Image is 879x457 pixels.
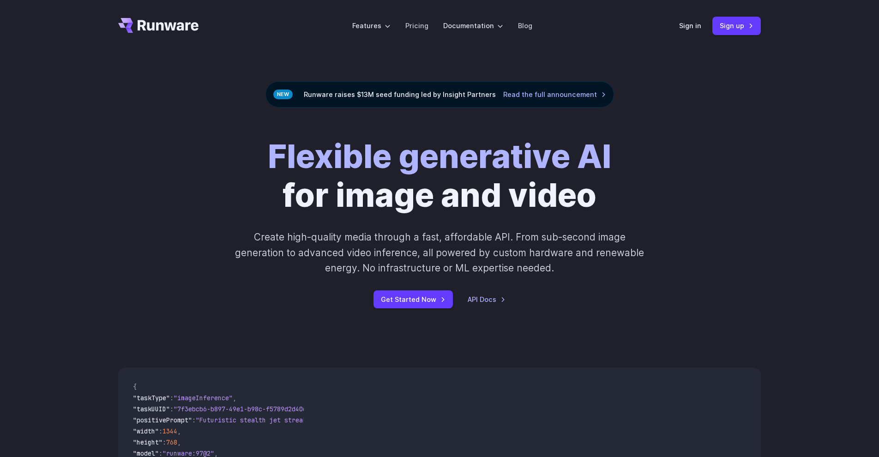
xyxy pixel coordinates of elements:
[234,229,645,276] p: Create high-quality media through a fast, affordable API. From sub-second image generation to adv...
[268,137,611,215] h1: for image and video
[352,20,391,31] label: Features
[268,137,611,176] strong: Flexible generative AI
[133,394,170,402] span: "taskType"
[468,294,506,305] a: API Docs
[174,394,233,402] span: "imageInference"
[170,405,174,413] span: :
[177,438,181,446] span: ,
[233,394,236,402] span: ,
[166,438,177,446] span: 768
[133,416,192,424] span: "positivePrompt"
[192,416,196,424] span: :
[133,405,170,413] span: "taskUUID"
[443,20,503,31] label: Documentation
[503,89,606,100] a: Read the full announcement
[163,427,177,435] span: 1344
[159,427,163,435] span: :
[133,383,137,391] span: {
[118,18,199,33] a: Go to /
[133,438,163,446] span: "height"
[712,17,761,35] a: Sign up
[265,81,614,108] div: Runware raises $13M seed funding led by Insight Partners
[174,405,314,413] span: "7f3ebcb6-b897-49e1-b98c-f5789d2d40d7"
[518,20,532,31] a: Blog
[177,427,181,435] span: ,
[170,394,174,402] span: :
[405,20,428,31] a: Pricing
[196,416,532,424] span: "Futuristic stealth jet streaking through a neon-lit cityscape with glowing purple exhaust"
[373,290,453,308] a: Get Started Now
[679,20,701,31] a: Sign in
[133,427,159,435] span: "width"
[163,438,166,446] span: :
